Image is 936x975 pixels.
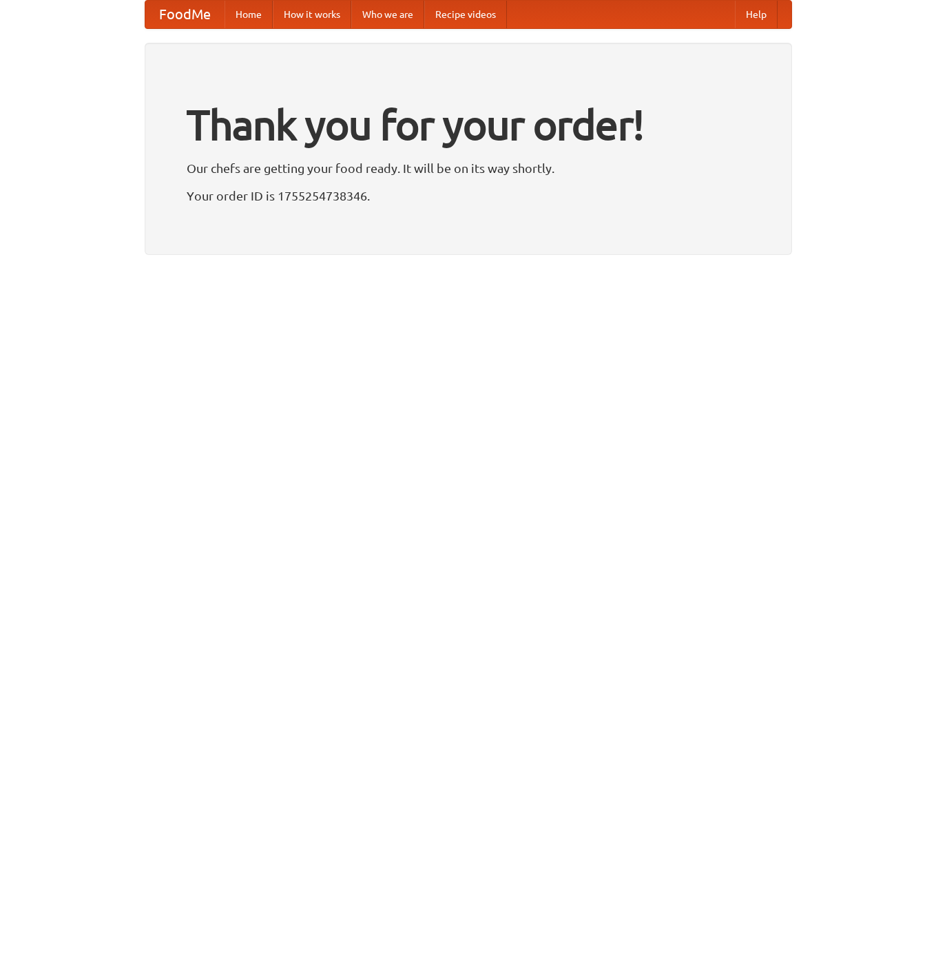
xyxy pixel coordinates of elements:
a: Help [735,1,778,28]
a: FoodMe [145,1,225,28]
a: Recipe videos [424,1,507,28]
p: Our chefs are getting your food ready. It will be on its way shortly. [187,158,750,178]
p: Your order ID is 1755254738346. [187,185,750,206]
h1: Thank you for your order! [187,92,750,158]
a: Home [225,1,273,28]
a: How it works [273,1,351,28]
a: Who we are [351,1,424,28]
